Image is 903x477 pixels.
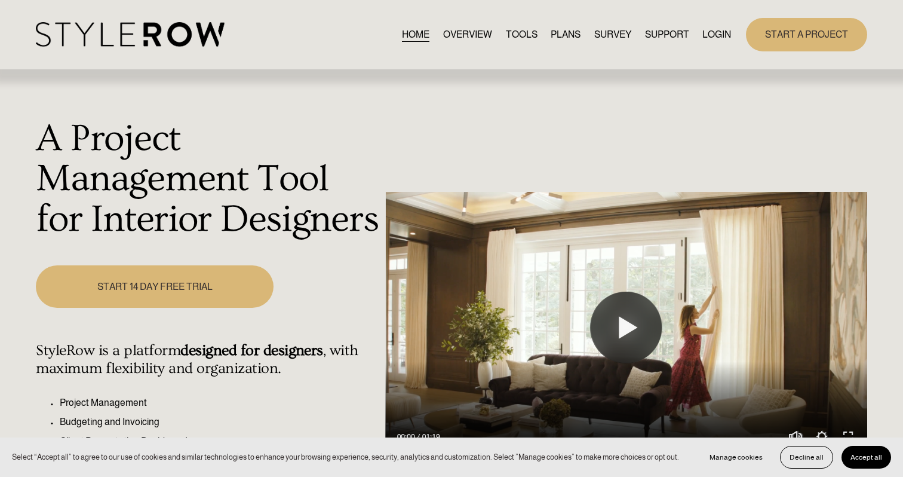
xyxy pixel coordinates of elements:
a: HOME [402,26,429,42]
button: Accept all [841,446,891,469]
a: folder dropdown [645,26,689,42]
strong: designed for designers [180,342,323,359]
button: Decline all [780,446,833,469]
button: Manage cookies [701,446,772,469]
p: Select “Accept all” to agree to our use of cookies and similar technologies to enhance your brows... [12,451,679,463]
a: TOOLS [506,26,537,42]
a: SURVEY [594,26,631,42]
button: Play [590,292,662,363]
a: PLANS [551,26,580,42]
a: START A PROJECT [746,18,867,51]
span: Accept all [850,453,882,461]
img: StyleRow [36,22,224,47]
h1: A Project Management Tool for Interior Designers [36,119,378,240]
a: OVERVIEW [443,26,492,42]
p: Project Management [60,396,378,410]
div: Duration [418,431,443,443]
a: LOGIN [702,26,731,42]
p: Client Presentation Dashboard [60,434,378,448]
span: Decline all [790,453,824,461]
span: SUPPORT [645,27,689,42]
a: START 14 DAY FREE TRIAL [36,265,274,308]
p: Budgeting and Invoicing [60,415,378,429]
h4: StyleRow is a platform , with maximum flexibility and organization. [36,342,378,378]
span: Manage cookies [709,453,763,461]
div: Current time [397,431,418,443]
